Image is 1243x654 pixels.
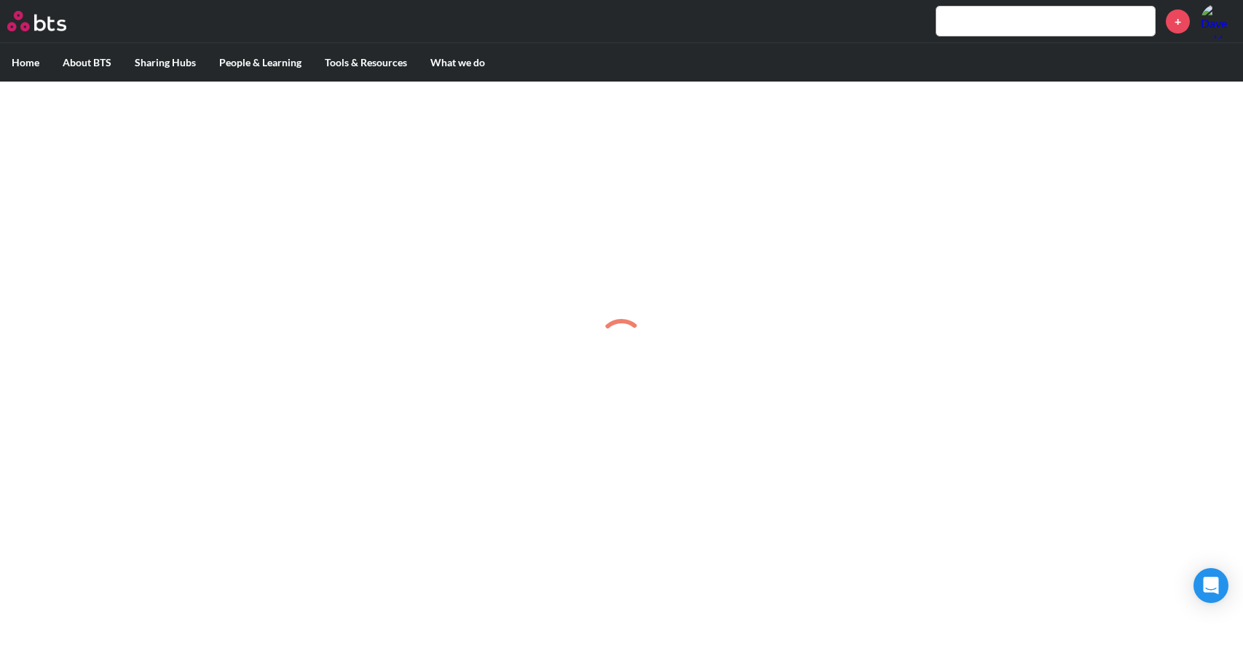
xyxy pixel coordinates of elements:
[7,11,66,31] img: BTS Logo
[7,11,93,31] a: Go home
[1166,9,1190,34] a: +
[208,44,313,82] label: People & Learning
[1201,4,1236,39] a: Profile
[313,44,419,82] label: Tools & Resources
[123,44,208,82] label: Sharing Hubs
[419,44,497,82] label: What we do
[1193,568,1228,603] div: Open Intercom Messenger
[51,44,123,82] label: About BTS
[1201,4,1236,39] img: Dave Ackley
